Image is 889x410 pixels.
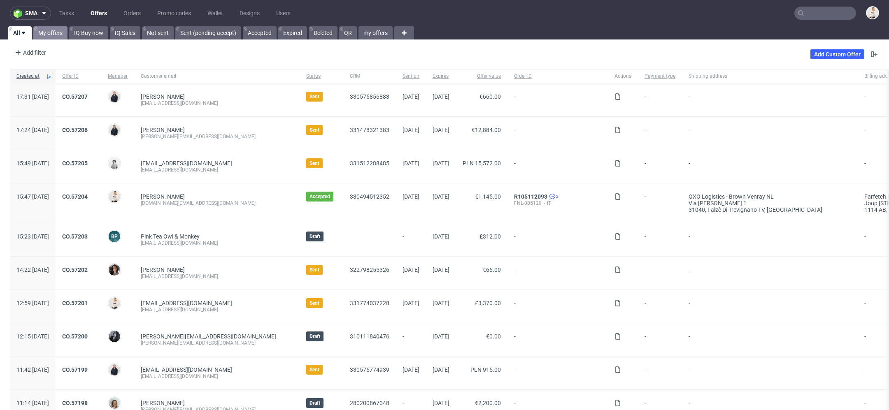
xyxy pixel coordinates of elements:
span: [DATE] [433,333,449,340]
a: 331478321383 [350,127,389,133]
span: - [645,160,675,173]
span: Draft [310,333,320,340]
span: - [645,193,675,213]
span: 11:14 [DATE] [16,400,49,406]
span: Expires [433,73,449,80]
div: [EMAIL_ADDRESS][DOMAIN_NAME] [141,273,293,280]
a: Deleted [309,26,337,39]
span: - [645,233,675,246]
a: R105112093 [514,193,547,200]
img: Adrian Margula [109,124,120,136]
span: - [514,160,601,173]
a: 330494512352 [350,193,389,200]
span: - [689,127,851,140]
span: [DATE] [433,93,449,100]
span: - [645,127,675,140]
a: CO.57200 [62,333,88,340]
span: Sent [310,300,319,306]
span: [EMAIL_ADDRESS][DOMAIN_NAME] [141,300,232,306]
img: Monika Poźniak [109,397,120,409]
a: IQ Sales [110,26,140,39]
span: 15:47 [DATE] [16,193,49,200]
a: CO.57202 [62,266,88,273]
span: 14:22 [DATE] [16,266,49,273]
a: Tasks [54,7,79,20]
div: [EMAIL_ADDRESS][DOMAIN_NAME] [141,100,293,107]
span: Payment type [645,73,675,80]
a: My offers [33,26,67,39]
span: [DATE] [403,193,419,200]
span: 11:42 [DATE] [16,366,49,373]
span: [EMAIL_ADDRESS][DOMAIN_NAME] [141,366,232,373]
span: - [645,93,675,107]
img: Mari Fok [109,297,120,309]
span: 12:15 [DATE] [16,333,49,340]
div: GXO Logistics - Brown Venray NL [689,193,851,200]
span: [DATE] [433,266,449,273]
a: CO.57207 [62,93,88,100]
span: - [514,266,601,280]
img: logo [14,9,25,18]
div: 31040, Falzè di Trevignano TV , [GEOGRAPHIC_DATA] [689,206,851,213]
a: [PERSON_NAME] [141,93,185,100]
a: CO.57201 [62,300,88,306]
span: [DATE] [433,160,449,167]
span: Sent [310,160,319,167]
a: [PERSON_NAME] [141,266,185,273]
img: Philippe Dubuy [109,331,120,342]
button: sma [10,7,51,20]
span: [DATE] [403,160,419,167]
span: Actions [614,73,631,80]
span: £3,370.00 [475,300,501,306]
a: 330575774939 [350,366,389,373]
span: Manager [108,73,128,80]
span: 12:59 [DATE] [16,300,49,306]
span: €660.00 [479,93,501,100]
span: [DATE] [433,193,449,200]
img: Mari Fok [867,7,878,19]
a: my offers [358,26,393,39]
span: PLN 915.00 [470,366,501,373]
a: CO.57205 [62,160,88,167]
a: [PERSON_NAME] [141,127,185,133]
span: Sent [310,266,319,273]
span: - [514,300,601,313]
figcaption: BP [109,231,120,242]
a: CO.57199 [62,366,88,373]
span: - [689,233,851,246]
div: [EMAIL_ADDRESS][DOMAIN_NAME] [141,240,293,246]
a: Promo codes [152,7,196,20]
div: [PERSON_NAME][EMAIL_ADDRESS][DOMAIN_NAME] [141,340,293,346]
span: [DATE] [403,127,419,133]
a: 310111840476 [350,333,389,340]
img: Adrian Margula [109,364,120,375]
span: - [689,266,851,280]
span: Shipping address [689,73,851,80]
span: Sent [310,366,319,373]
span: [DATE] [433,366,449,373]
div: FNL-005129_-_IT [514,200,601,206]
a: CO.57204 [62,193,88,200]
img: Mari Fok [109,191,120,202]
span: Status [306,73,337,80]
span: - [645,366,675,380]
a: 322798255326 [350,266,389,273]
div: [EMAIL_ADDRESS][DOMAIN_NAME] [141,167,293,173]
span: - [514,233,601,246]
span: sma [25,10,37,16]
span: - [689,93,851,107]
a: Orders [119,7,146,20]
a: All [8,26,32,39]
span: Created at [16,73,42,80]
div: [EMAIL_ADDRESS][DOMAIN_NAME] [141,373,293,380]
span: [DATE] [403,300,419,306]
span: - [514,93,601,107]
a: Not sent [142,26,174,39]
span: 2 [556,193,559,200]
span: [DATE] [433,400,449,406]
span: €66.00 [483,266,501,273]
div: [PERSON_NAME][EMAIL_ADDRESS][DOMAIN_NAME] [141,133,293,140]
span: Sent [310,93,319,100]
span: £312.00 [479,233,501,240]
a: Offers [86,7,112,20]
